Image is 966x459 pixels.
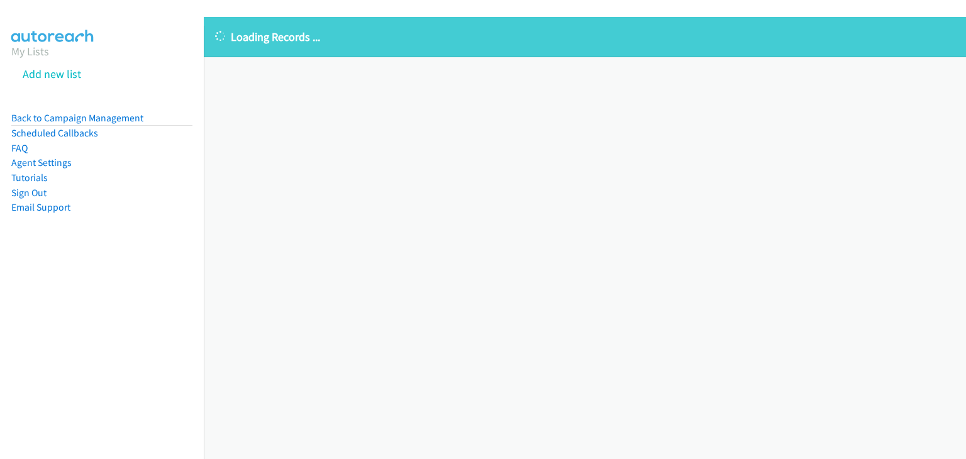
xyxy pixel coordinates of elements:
[11,172,48,184] a: Tutorials
[11,112,143,124] a: Back to Campaign Management
[11,187,47,199] a: Sign Out
[11,201,70,213] a: Email Support
[23,67,81,81] a: Add new list
[215,28,955,45] p: Loading Records ...
[11,142,28,154] a: FAQ
[11,44,49,58] a: My Lists
[11,127,98,139] a: Scheduled Callbacks
[11,157,72,169] a: Agent Settings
